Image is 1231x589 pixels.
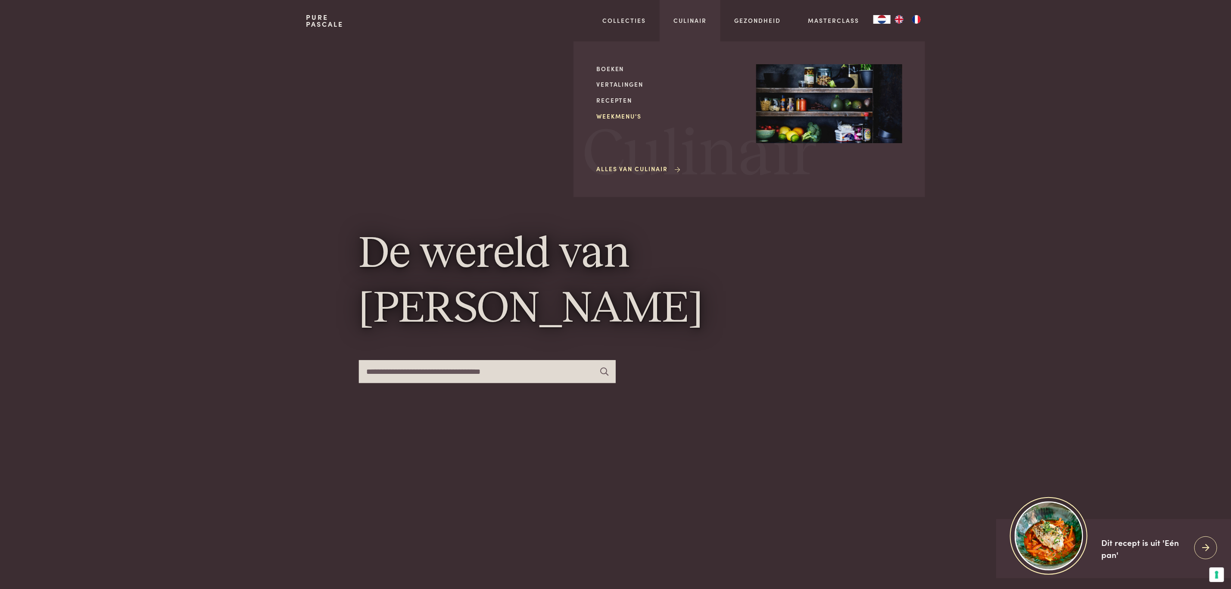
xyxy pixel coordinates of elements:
div: Language [873,15,891,24]
img: Culinair [756,64,902,144]
h1: De wereld van [PERSON_NAME] [359,227,873,337]
span: Culinair [583,122,817,188]
a: NL [873,15,891,24]
a: https://admin.purepascale.com/wp-content/uploads/2025/08/home_recept_link.jpg Dit recept is uit '... [996,519,1231,578]
a: Weekmenu's [596,112,742,121]
aside: Language selected: Nederlands [873,15,925,24]
a: Alles van Culinair [596,164,682,173]
a: Recepten [596,96,742,105]
a: Gezondheid [734,16,781,25]
a: EN [891,15,908,24]
img: https://admin.purepascale.com/wp-content/uploads/2025/08/home_recept_link.jpg [1015,501,1083,570]
a: Culinair [673,16,707,25]
a: FR [908,15,925,24]
button: Uw voorkeuren voor toestemming voor trackingtechnologieën [1209,567,1224,582]
div: Dit recept is uit 'Eén pan' [1101,536,1187,561]
a: Masterclass [808,16,860,25]
a: Vertalingen [596,80,742,89]
a: Boeken [596,64,742,73]
ul: Language list [891,15,925,24]
a: Collecties [603,16,646,25]
a: PurePascale [306,14,343,28]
